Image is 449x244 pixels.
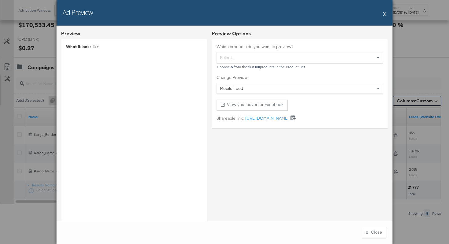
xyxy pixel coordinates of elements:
[217,100,288,111] button: View your advert onFacebook
[217,44,383,50] label: Which products do you want to preview?
[362,227,386,238] button: xClose
[66,44,202,50] div: What it looks like
[61,30,80,37] div: Preview
[244,115,289,121] a: [URL][DOMAIN_NAME]
[231,65,233,69] b: 5
[366,229,368,235] div: x
[217,52,383,63] div: Select...
[254,65,260,69] b: 100
[63,8,93,17] h2: Ad Preview
[212,30,388,37] div: Preview Options
[383,8,386,20] button: X
[217,115,244,121] label: Shareable link:
[220,86,243,91] span: Mobile Feed
[217,75,383,80] label: Change Preview:
[217,65,383,69] div: Choose from the first products in the Product Set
